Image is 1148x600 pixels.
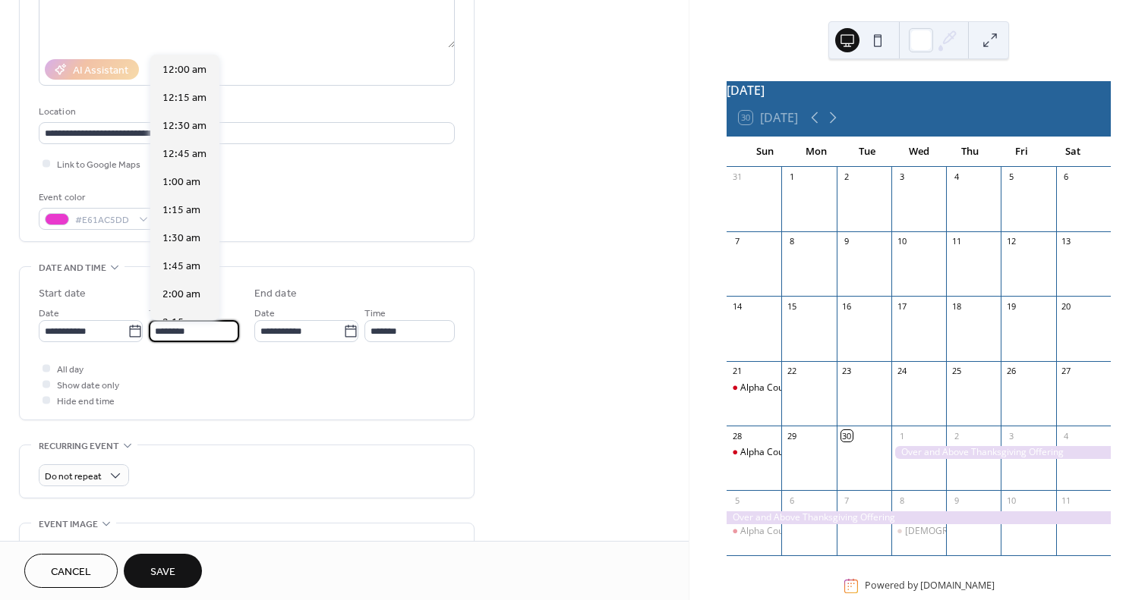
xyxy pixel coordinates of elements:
div: 23 [841,366,853,377]
div: Alpha Course [727,446,781,459]
div: 30 [841,430,853,441]
div: 16 [841,300,853,312]
div: Alpha Course [727,382,781,394]
div: 13 [1061,236,1072,247]
div: 29 [786,430,797,441]
div: 21 [731,366,743,377]
div: 12 [1005,236,1017,247]
span: Date [254,306,275,322]
div: Powered by [865,580,995,592]
div: 24 [896,366,907,377]
span: 1:15 am [162,203,200,218]
span: All day [57,362,84,378]
div: 7 [731,236,743,247]
span: 1:00 am [162,174,200,190]
span: 12:45 am [162,146,207,162]
a: [DOMAIN_NAME] [920,580,995,592]
div: 6 [1061,171,1072,183]
div: [DEMOGRAPHIC_DATA] Study [905,525,1031,538]
div: 5 [731,495,743,506]
div: 14 [731,300,743,312]
div: 5 [1005,171,1017,183]
div: Wed [893,137,945,167]
div: Alpha Course [740,446,797,459]
div: 18 [951,300,962,312]
div: 7 [841,495,853,506]
div: 9 [951,495,962,506]
button: Save [124,554,202,588]
span: Date and time [39,260,106,276]
div: 4 [951,171,962,183]
div: 10 [896,236,907,247]
span: 12:30 am [162,118,207,134]
span: 12:15 am [162,90,207,106]
div: 28 [731,430,743,441]
div: Over and Above Thanksgiving Offering [891,446,1111,459]
div: 26 [1005,366,1017,377]
div: [DATE] [727,81,1111,99]
div: 22 [786,366,797,377]
div: 2 [951,430,962,441]
div: Event color [39,190,153,206]
div: End date [254,286,297,302]
div: 1 [786,171,797,183]
div: 4 [1061,430,1072,441]
div: 11 [951,236,962,247]
div: 9 [841,236,853,247]
div: 6 [786,495,797,506]
div: 1 [896,430,907,441]
span: Do not repeat [45,468,102,485]
span: 1:45 am [162,259,200,275]
span: Show date only [57,378,119,394]
span: Recurring event [39,438,119,454]
div: 8 [896,495,907,506]
div: Tue [842,137,894,167]
div: Alpha Course [740,382,797,394]
div: 3 [1005,430,1017,441]
span: Event image [39,517,98,532]
div: Over and Above Thanksgiving Offering [727,511,1111,524]
div: 2 [841,171,853,183]
span: 2:15 am [162,315,200,331]
div: Mon [790,137,842,167]
div: 3 [896,171,907,183]
span: Cancel [51,564,91,580]
span: 12:00 am [162,62,207,78]
div: 31 [731,171,743,183]
span: 1:30 am [162,231,200,247]
div: Alpha Course [727,525,781,538]
span: Link to Google Maps [57,157,140,173]
div: 10 [1005,495,1017,506]
span: Time [364,306,386,322]
div: 8 [786,236,797,247]
div: 25 [951,366,962,377]
div: Bible Study [891,525,946,538]
span: Date [39,306,59,322]
div: Alpha Course [740,525,797,538]
div: Thu [945,137,996,167]
div: 20 [1061,300,1072,312]
span: 2:00 am [162,287,200,303]
div: Location [39,104,452,120]
span: Time [149,306,170,322]
div: Sat [1047,137,1099,167]
div: Start date [39,286,86,302]
span: Hide end time [57,394,115,410]
div: Fri [996,137,1048,167]
span: Save [150,564,175,580]
div: 15 [786,300,797,312]
button: Cancel [24,554,118,588]
div: 17 [896,300,907,312]
div: 27 [1061,366,1072,377]
span: #E61AC5DD [75,212,131,228]
div: 19 [1005,300,1017,312]
div: 11 [1061,495,1072,506]
div: Sun [739,137,790,167]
